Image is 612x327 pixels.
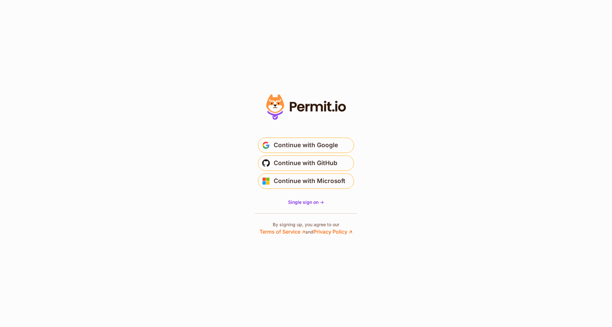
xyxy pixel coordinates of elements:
[288,199,324,205] span: Single sign on ->
[274,140,338,150] span: Continue with Google
[260,228,305,235] a: Terms of Service ↗
[258,138,354,153] button: Continue with Google
[274,158,337,168] span: Continue with GitHub
[313,228,352,235] a: Privacy Policy ↗
[274,176,345,186] span: Continue with Microsoft
[258,156,354,171] button: Continue with GitHub
[288,199,324,205] a: Single sign on ->
[258,173,354,189] button: Continue with Microsoft
[260,221,352,235] p: By signing up, you agree to our and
